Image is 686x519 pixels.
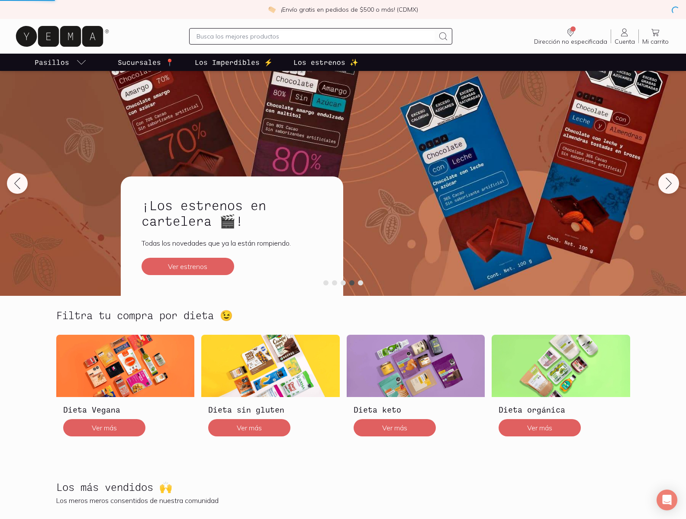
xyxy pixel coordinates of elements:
a: Los Imperdibles ⚡️ [193,54,274,71]
h3: Dieta keto [354,404,478,415]
p: Los meros meros consentidos de nuestra comunidad [56,496,630,505]
p: Sucursales 📍 [118,57,174,67]
a: pasillo-todos-link [33,54,88,71]
p: ¡Envío gratis en pedidos de $500 o más! (CDMX) [281,5,418,14]
h3: Dieta orgánica [499,404,623,415]
img: Dieta orgánica [492,335,630,397]
img: Dieta sin gluten [201,335,340,397]
a: Dirección no especificada [531,27,611,45]
a: Dieta VeganaDieta VeganaVer más [56,335,195,443]
a: Dieta orgánicaDieta orgánicaVer más [492,335,630,443]
span: Cuenta [615,38,635,45]
a: Dieta sin glutenDieta sin glutenVer más [201,335,340,443]
span: Mi carrito [642,38,669,45]
button: Ver más [63,419,145,436]
input: Busca los mejores productos [196,31,435,42]
h3: Dieta sin gluten [208,404,333,415]
p: Todas los novedades que ya la están rompiendo. [142,239,322,247]
h2: ¡Los estrenos en cartelera 🎬! [142,197,322,228]
h2: Los más vendidos 🙌 [56,481,172,493]
button: Ver estrenos [142,258,234,275]
img: check [268,6,276,13]
h2: Filtra tu compra por dieta 😉 [56,310,233,321]
a: Dieta ketoDieta ketoVer más [347,335,485,443]
h3: Dieta Vegana [63,404,188,415]
button: Ver más [499,419,581,436]
div: Open Intercom Messenger [657,490,677,510]
span: Dirección no especificada [534,38,607,45]
button: Ver más [354,419,436,436]
img: Dieta Vegana [56,335,195,397]
a: Sucursales 📍 [116,54,176,71]
p: Los estrenos ✨ [293,57,358,67]
img: Dieta keto [347,335,485,397]
button: Ver más [208,419,290,436]
p: Los Imperdibles ⚡️ [195,57,273,67]
a: ¡Los estrenos en cartelera 🎬!Todas los novedades que ya la están rompiendo.Ver estrenos [121,176,343,296]
a: Cuenta [611,27,638,45]
a: Los estrenos ✨ [292,54,360,71]
a: Mi carrito [639,27,672,45]
p: Pasillos [35,57,69,67]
